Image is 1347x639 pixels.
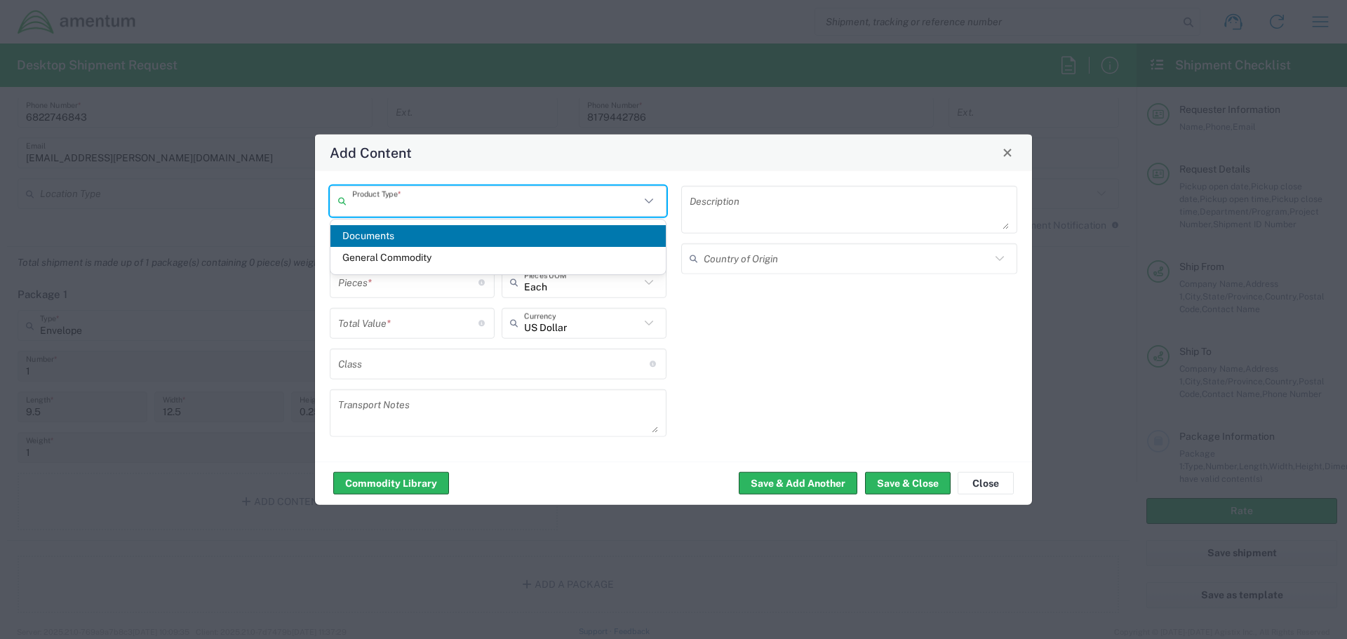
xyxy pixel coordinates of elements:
button: Close [958,472,1014,495]
span: General Commodity [330,247,666,269]
button: Commodity Library [333,472,449,495]
button: Save & Close [865,472,951,495]
button: Close [998,142,1017,162]
button: Save & Add Another [739,472,857,495]
span: Documents [330,225,666,247]
h4: Add Content [330,142,412,163]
